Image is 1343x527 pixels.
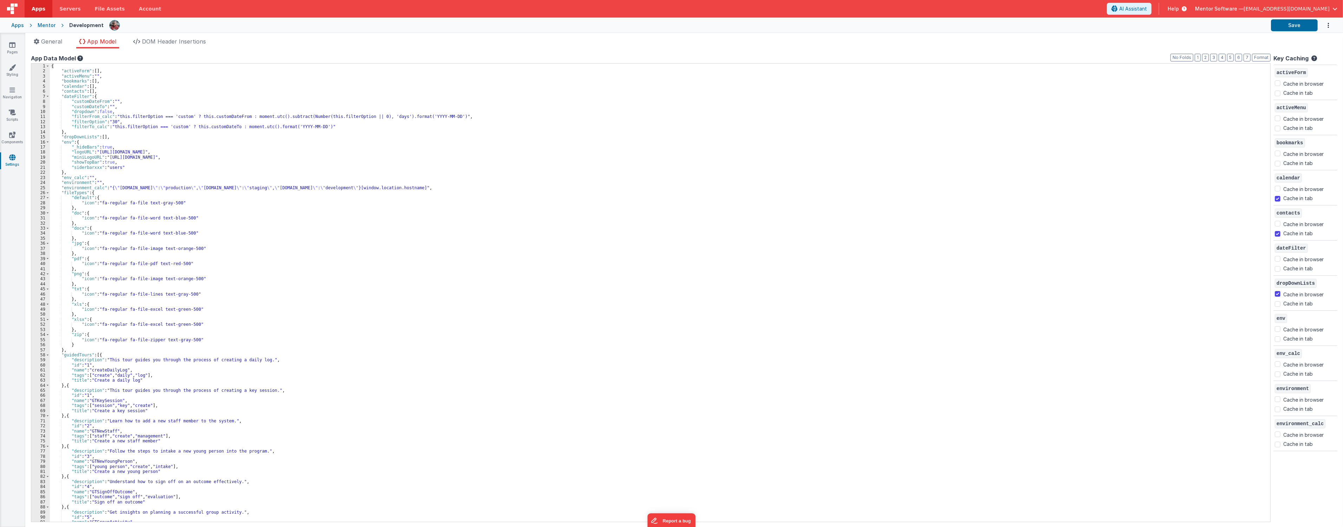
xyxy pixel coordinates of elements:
[31,520,50,525] div: 91
[1283,395,1324,403] label: Cache in browser
[31,348,50,353] div: 57
[1283,335,1313,342] label: Cache in tab
[31,413,50,418] div: 70
[1227,54,1234,61] button: 5
[1107,3,1151,15] button: AI Assistant
[31,114,50,119] div: 11
[142,38,206,45] span: DOM Header Insertions
[31,469,50,474] div: 81
[31,449,50,454] div: 77
[31,261,50,266] div: 40
[1275,314,1287,323] span: env
[1210,54,1217,61] button: 3
[31,221,50,226] div: 32
[31,383,50,388] div: 64
[1273,55,1309,62] h4: Key Caching
[1275,349,1302,358] span: env_calc
[31,454,50,459] div: 78
[31,373,50,378] div: 62
[110,20,119,30] img: eba322066dbaa00baf42793ca2fab581
[31,322,50,327] div: 52
[31,515,50,520] div: 90
[1283,255,1324,263] label: Cache in browser
[31,500,50,505] div: 87
[32,5,45,12] span: Apps
[31,378,50,383] div: 63
[31,505,50,509] div: 88
[1244,54,1251,61] button: 7
[31,89,50,94] div: 6
[1195,5,1244,12] span: Mentor Software —
[31,388,50,393] div: 65
[31,459,50,464] div: 79
[31,134,50,139] div: 15
[31,104,50,109] div: 9
[31,160,50,165] div: 20
[1235,54,1242,61] button: 6
[31,494,50,499] div: 86
[1275,209,1302,218] span: contacts
[31,246,50,251] div: 37
[31,79,50,84] div: 4
[31,510,50,515] div: 89
[1283,265,1313,272] label: Cache in tab
[31,226,50,231] div: 33
[1283,325,1324,333] label: Cache in browser
[1275,244,1308,253] span: dateFilter
[1244,5,1330,12] span: [EMAIL_ADDRESS][DOMAIN_NAME]
[31,216,50,220] div: 31
[1283,195,1313,202] label: Cache in tab
[1219,54,1226,61] button: 4
[31,464,50,469] div: 80
[31,276,50,281] div: 43
[1195,54,1201,61] button: 1
[31,84,50,89] div: 5
[1275,279,1317,288] span: dropDownLists
[31,119,50,124] div: 12
[1283,149,1324,158] label: Cache in browser
[31,337,50,342] div: 55
[31,393,50,398] div: 66
[31,200,50,205] div: 28
[38,22,56,29] div: Mentor
[31,271,50,276] div: 42
[31,99,50,104] div: 8
[31,434,50,439] div: 74
[31,165,50,170] div: 21
[1119,5,1147,12] span: AI Assistant
[31,474,50,479] div: 82
[1283,360,1324,368] label: Cache in browser
[69,22,104,29] div: Development
[59,5,80,12] span: Servers
[1283,300,1313,307] label: Cache in tab
[1195,5,1337,12] button: Mentor Software — [EMAIL_ADDRESS][DOMAIN_NAME]
[31,211,50,216] div: 30
[1283,370,1313,377] label: Cache in tab
[31,231,50,236] div: 34
[31,170,50,175] div: 22
[1275,103,1308,112] span: activeMenu
[31,251,50,256] div: 38
[31,94,50,99] div: 7
[31,64,50,68] div: 1
[1275,419,1325,428] span: environment_calc
[31,429,50,434] div: 73
[31,150,50,154] div: 18
[31,368,50,373] div: 61
[1283,184,1324,193] label: Cache in browser
[1170,54,1193,61] button: No Folds
[31,302,50,307] div: 48
[31,190,50,195] div: 26
[31,54,1271,62] div: App Data Model
[1275,68,1308,77] span: activeForm
[1283,405,1313,413] label: Cache in tab
[31,145,50,150] div: 17
[1283,290,1324,298] label: Cache in browser
[31,74,50,79] div: 3
[31,479,50,484] div: 83
[31,292,50,297] div: 46
[1283,440,1313,448] label: Cache in tab
[1283,159,1313,167] label: Cache in tab
[1283,124,1313,132] label: Cache in tab
[31,286,50,291] div: 45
